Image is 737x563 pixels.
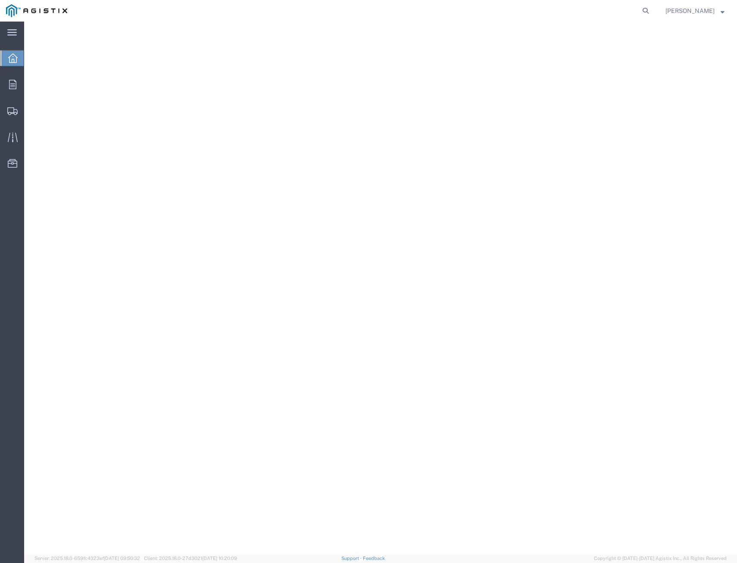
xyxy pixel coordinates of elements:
a: Feedback [363,556,385,561]
span: Copyright © [DATE]-[DATE] Agistix Inc., All Rights Reserved [594,555,727,562]
span: [DATE] 10:20:09 [202,556,237,561]
span: [DATE] 09:50:32 [104,556,140,561]
span: Leilani Castellanos [665,6,715,16]
span: Server: 2025.18.0-659fc4323ef [34,556,140,561]
iframe: FS Legacy Container [24,22,737,554]
button: [PERSON_NAME] [665,6,725,16]
img: logo [6,4,67,17]
a: Support [341,556,363,561]
span: Client: 2025.18.0-27d3021 [144,556,237,561]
